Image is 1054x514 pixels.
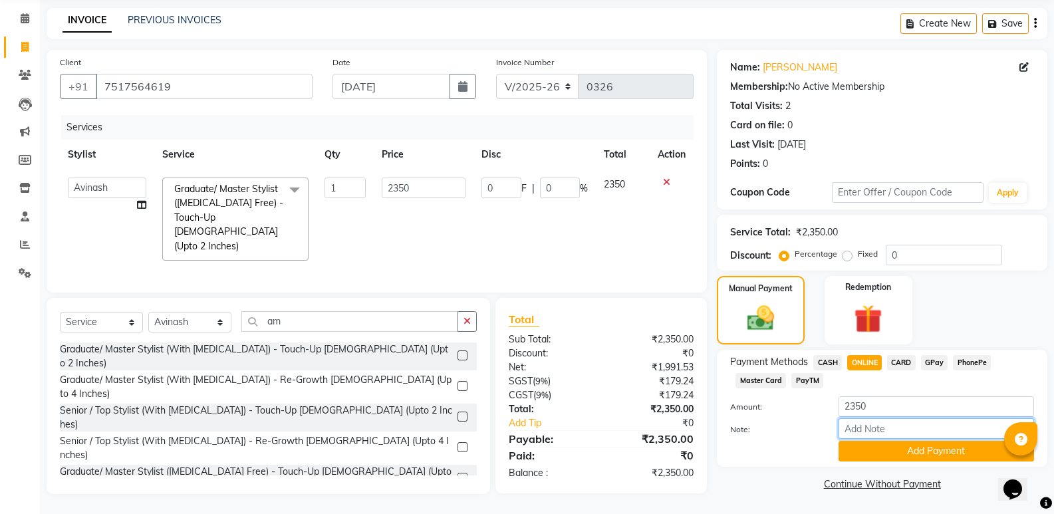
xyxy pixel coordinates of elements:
[601,360,704,374] div: ₹1,991.53
[521,182,527,195] span: F
[730,80,788,94] div: Membership:
[536,390,549,400] span: 9%
[785,99,791,113] div: 2
[839,441,1034,461] button: Add Payment
[499,388,601,402] div: ( )
[730,138,775,152] div: Last Visit:
[601,402,704,416] div: ₹2,350.00
[60,404,452,432] div: Senior / Top Stylist (With [MEDICAL_DATA]) - Touch-Up [DEMOGRAPHIC_DATA] (Upto 2 Inches)
[796,225,838,239] div: ₹2,350.00
[509,313,539,326] span: Total
[650,140,694,170] th: Action
[730,225,791,239] div: Service Total:
[499,466,601,480] div: Balance :
[795,248,837,260] label: Percentage
[317,140,374,170] th: Qty
[618,416,704,430] div: ₹0
[374,140,473,170] th: Price
[832,182,984,203] input: Enter Offer / Coupon Code
[499,374,601,388] div: ( )
[499,346,601,360] div: Discount:
[739,303,783,334] img: _cash.svg
[813,355,842,370] span: CASH
[499,360,601,374] div: Net:
[900,13,977,34] button: Create New
[601,448,704,463] div: ₹0
[982,13,1029,34] button: Save
[847,355,882,370] span: ONLINE
[239,240,245,252] a: x
[499,402,601,416] div: Total:
[601,431,704,447] div: ₹2,350.00
[735,373,786,388] span: Master Card
[730,355,808,369] span: Payment Methods
[729,283,793,295] label: Manual Payment
[60,465,452,493] div: Graduate/ Master Stylist ([MEDICAL_DATA] Free) - Touch-Up [DEMOGRAPHIC_DATA] (Upto 2 Inches)
[580,182,588,195] span: %
[730,99,783,113] div: Total Visits:
[509,375,533,387] span: SGST
[601,466,704,480] div: ₹2,350.00
[60,74,97,99] button: +91
[332,57,350,68] label: Date
[499,416,618,430] a: Add Tip
[60,342,452,370] div: Graduate/ Master Stylist (With [MEDICAL_DATA]) - Touch-Up [DEMOGRAPHIC_DATA] (Upto 2 Inches)
[61,115,704,140] div: Services
[730,80,1034,94] div: No Active Membership
[787,118,793,132] div: 0
[509,389,533,401] span: CGST
[473,140,596,170] th: Disc
[763,157,768,171] div: 0
[499,448,601,463] div: Paid:
[496,57,554,68] label: Invoice Number
[921,355,948,370] span: GPay
[499,332,601,346] div: Sub Total:
[154,140,317,170] th: Service
[499,431,601,447] div: Payable:
[601,332,704,346] div: ₹2,350.00
[730,157,760,171] div: Points:
[791,373,823,388] span: PayTM
[535,376,548,386] span: 9%
[601,346,704,360] div: ₹0
[839,396,1034,417] input: Amount
[174,183,283,252] span: Graduate/ Master Stylist ([MEDICAL_DATA] Free) - Touch-Up [DEMOGRAPHIC_DATA] (Upto 2 Inches)
[596,140,650,170] th: Total
[241,311,458,332] input: Search or Scan
[953,355,991,370] span: PhonePe
[96,74,313,99] input: Search by Name/Mobile/Email/Code
[60,140,154,170] th: Stylist
[730,186,831,199] div: Coupon Code
[532,182,535,195] span: |
[60,373,452,401] div: Graduate/ Master Stylist (With [MEDICAL_DATA]) - Re-Growth [DEMOGRAPHIC_DATA] (Upto 4 Inches)
[60,57,81,68] label: Client
[720,401,828,413] label: Amount:
[763,61,837,74] a: [PERSON_NAME]
[720,477,1045,491] a: Continue Without Payment
[730,61,760,74] div: Name:
[730,249,771,263] div: Discount:
[845,301,891,336] img: _gift.svg
[720,424,828,436] label: Note:
[845,281,891,293] label: Redemption
[601,388,704,402] div: ₹179.24
[730,118,785,132] div: Card on file:
[601,374,704,388] div: ₹179.24
[887,355,916,370] span: CARD
[998,461,1041,501] iframe: chat widget
[858,248,878,260] label: Fixed
[128,14,221,26] a: PREVIOUS INVOICES
[604,178,625,190] span: 2350
[63,9,112,33] a: INVOICE
[777,138,806,152] div: [DATE]
[60,434,452,462] div: Senior / Top Stylist (With [MEDICAL_DATA]) - Re-Growth [DEMOGRAPHIC_DATA] (Upto 4 Inches)
[989,183,1027,203] button: Apply
[839,418,1034,439] input: Add Note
